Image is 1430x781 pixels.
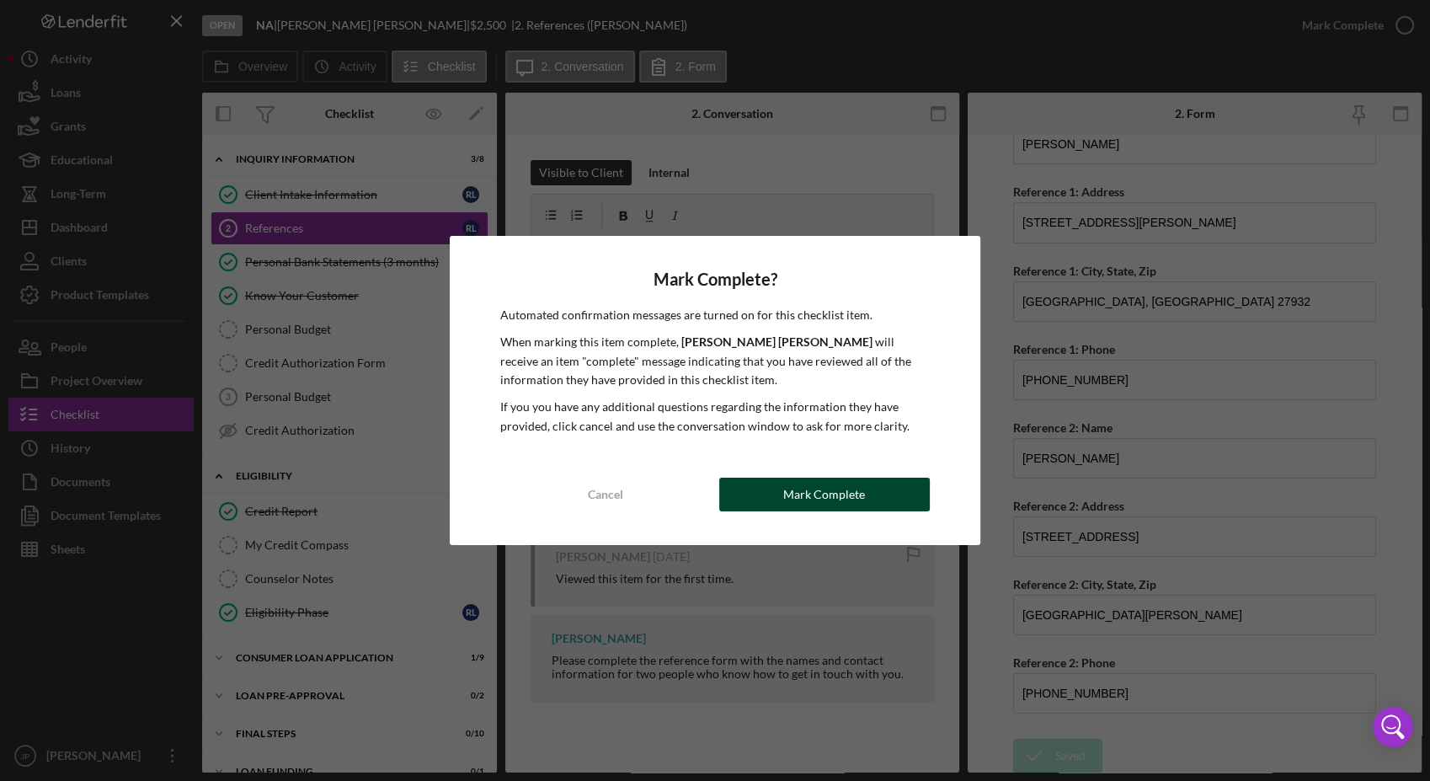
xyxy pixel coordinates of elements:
b: [PERSON_NAME] [PERSON_NAME] [681,334,872,349]
h4: Mark Complete? [500,270,929,289]
div: Open Intercom Messenger [1373,707,1413,747]
button: Cancel [500,478,711,511]
p: When marking this item complete, will receive an item "complete" message indicating that you have... [500,333,929,389]
p: Automated confirmation messages are turned on for this checklist item. [500,306,929,324]
div: Cancel [588,478,623,511]
button: Mark Complete [719,478,930,511]
div: Mark Complete [783,478,865,511]
p: If you you have any additional questions regarding the information they have provided, click canc... [500,398,929,436]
